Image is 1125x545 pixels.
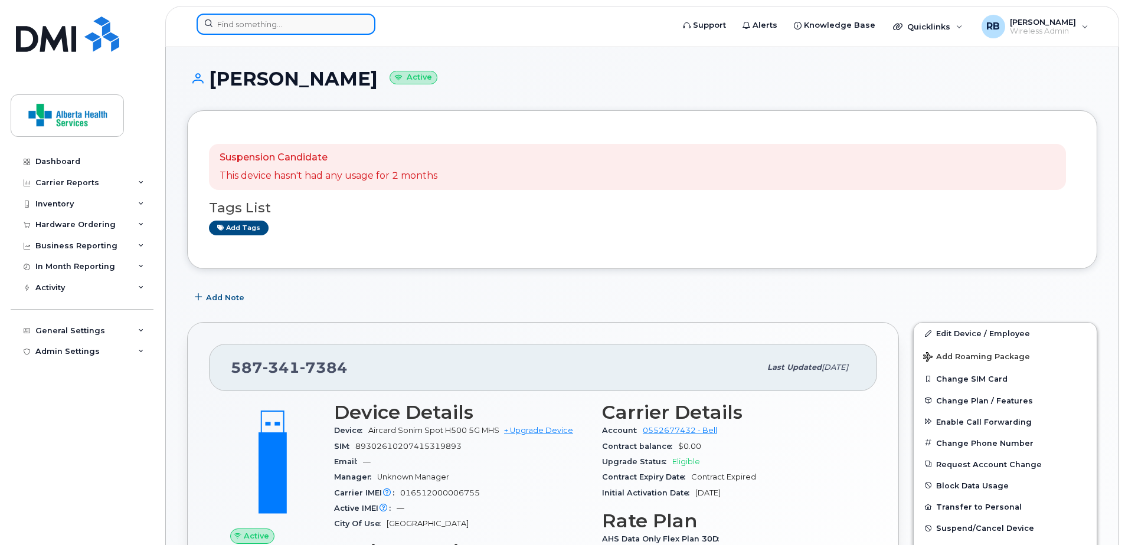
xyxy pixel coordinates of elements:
[363,457,371,466] span: —
[334,402,588,423] h3: Device Details
[368,426,499,435] span: Aircard Sonim Spot H500 5G MHS
[220,151,437,165] p: Suspension Candidate
[263,359,300,376] span: 341
[914,323,1097,344] a: Edit Device / Employee
[914,411,1097,432] button: Enable Call Forwarding
[334,488,400,497] span: Carrier IMEI
[390,71,437,84] small: Active
[400,488,480,497] span: 016512000006755
[602,442,678,451] span: Contract balance
[187,287,254,308] button: Add Note
[914,517,1097,539] button: Suspend/Cancel Device
[914,344,1097,368] button: Add Roaming Package
[387,519,469,528] span: [GEOGRAPHIC_DATA]
[602,510,856,531] h3: Rate Plan
[602,426,643,435] span: Account
[231,359,348,376] span: 587
[355,442,462,451] span: 89302610207415319893
[334,426,368,435] span: Device
[643,426,717,435] a: 0552677432 - Bell
[936,396,1033,405] span: Change Plan / Features
[602,457,672,466] span: Upgrade Status
[244,530,269,541] span: Active
[334,472,377,481] span: Manager
[334,504,397,513] span: Active IMEI
[678,442,701,451] span: $0.00
[936,417,1032,426] span: Enable Call Forwarding
[602,534,725,543] span: AHS Data Only Flex Plan 30D
[923,352,1030,363] span: Add Roaming Package
[914,454,1097,475] button: Request Account Change
[334,442,355,451] span: SIM
[397,504,404,513] span: —
[206,292,244,303] span: Add Note
[695,488,721,497] span: [DATE]
[691,472,756,481] span: Contract Expired
[187,68,1097,89] h1: [PERSON_NAME]
[209,201,1075,215] h3: Tags List
[914,475,1097,496] button: Block Data Usage
[914,390,1097,411] button: Change Plan / Features
[602,488,695,497] span: Initial Activation Date
[914,368,1097,389] button: Change SIM Card
[672,457,700,466] span: Eligible
[209,221,269,235] a: Add tags
[602,402,856,423] h3: Carrier Details
[602,472,691,481] span: Contract Expiry Date
[334,457,363,466] span: Email
[914,496,1097,517] button: Transfer to Personal
[504,426,573,435] a: + Upgrade Device
[822,363,848,372] span: [DATE]
[936,524,1034,533] span: Suspend/Cancel Device
[767,363,822,372] span: Last updated
[300,359,348,376] span: 7384
[914,432,1097,454] button: Change Phone Number
[334,519,387,528] span: City Of Use
[220,169,437,183] p: This device hasn't had any usage for 2 months
[377,472,449,481] span: Unknown Manager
